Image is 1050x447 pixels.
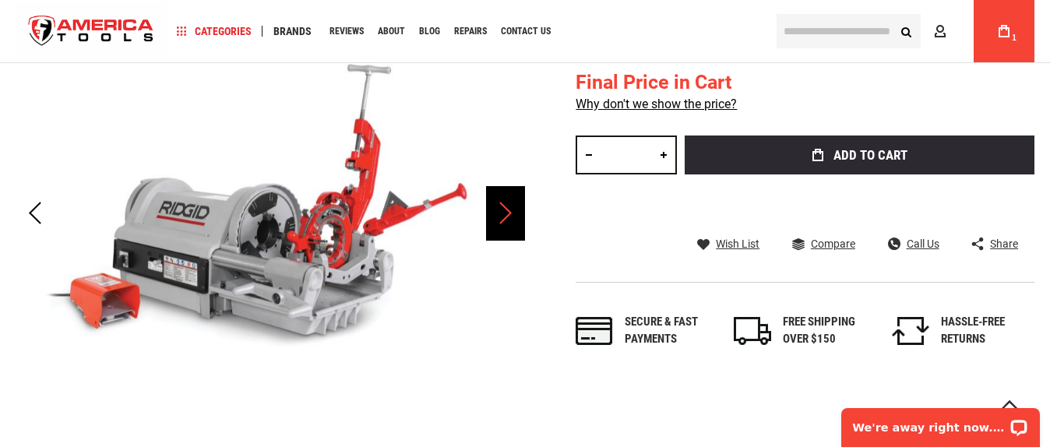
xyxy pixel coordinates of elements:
img: returns [892,317,929,345]
span: Blog [419,26,440,36]
div: FREE SHIPPING OVER $150 [783,314,876,347]
img: payments [576,317,613,345]
span: About [378,26,405,36]
span: Wish List [716,238,759,249]
a: Categories [170,21,259,42]
iframe: Secure express checkout frame [682,179,1038,224]
span: Share [990,238,1018,249]
a: Brands [266,21,319,42]
a: Call Us [888,237,939,251]
a: About [371,21,412,42]
div: Secure & fast payments [625,314,718,347]
div: Final Price in Cart [576,69,737,97]
span: Compare [811,238,855,249]
span: Brands [273,26,312,37]
a: store logo [16,2,167,61]
span: Categories [177,26,252,37]
a: Repairs [447,21,494,42]
button: Add to Cart [685,136,1034,174]
span: Add to Cart [833,149,907,162]
a: Why don't we show the price? [576,97,737,111]
a: Reviews [322,21,371,42]
span: Call Us [907,238,939,249]
button: Search [891,16,921,46]
iframe: LiveChat chat widget [831,398,1050,447]
a: Compare [792,237,855,251]
span: Repairs [454,26,487,36]
img: shipping [734,317,771,345]
a: Wish List [697,237,759,251]
span: Reviews [329,26,364,36]
a: Blog [412,21,447,42]
div: HASSLE-FREE RETURNS [941,314,1034,347]
span: Contact Us [501,26,551,36]
span: 1 [1012,33,1017,42]
img: America Tools [16,2,167,61]
a: Contact Us [494,21,558,42]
